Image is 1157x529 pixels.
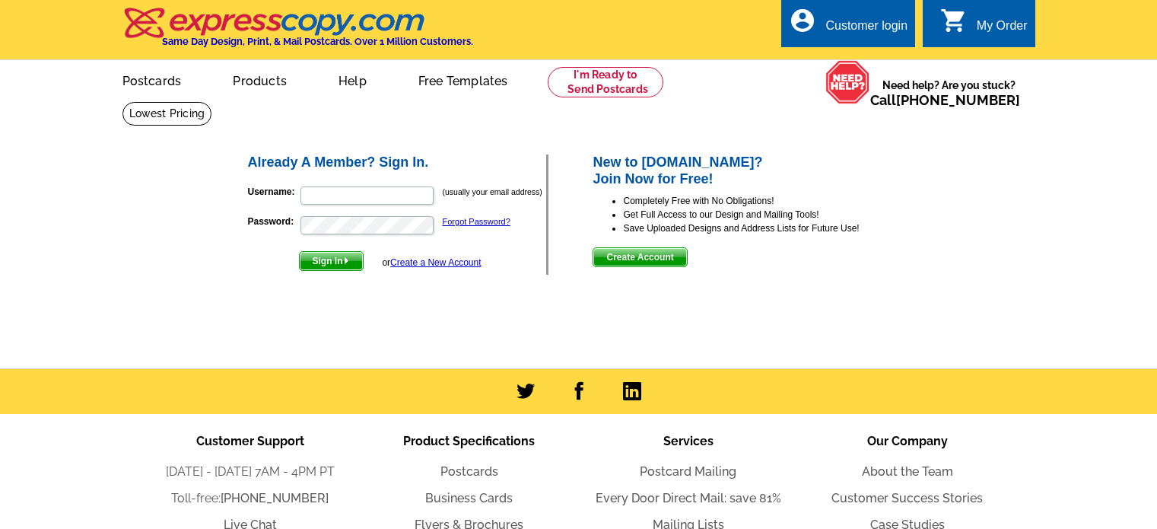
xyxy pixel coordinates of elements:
[663,434,714,448] span: Services
[443,187,542,196] small: (usually your email address)
[623,208,911,221] li: Get Full Access to our Design and Mailing Tools!
[623,221,911,235] li: Save Uploaded Designs and Address Lists for Future Use!
[789,7,816,34] i: account_circle
[640,464,736,479] a: Postcard Mailing
[221,491,329,505] a: [PHONE_NUMBER]
[390,257,481,268] a: Create a New Account
[623,194,911,208] li: Completely Free with No Obligations!
[593,247,687,267] button: Create Account
[831,491,983,505] a: Customer Success Stories
[382,256,481,269] div: or
[196,434,304,448] span: Customer Support
[314,62,391,97] a: Help
[440,464,498,479] a: Postcards
[300,252,363,270] span: Sign In
[425,491,513,505] a: Business Cards
[870,92,1020,108] span: Call
[248,215,299,228] label: Password:
[208,62,311,97] a: Products
[394,62,532,97] a: Free Templates
[596,491,781,505] a: Every Door Direct Mail: save 81%
[940,17,1028,36] a: shopping_cart My Order
[593,248,686,266] span: Create Account
[867,434,948,448] span: Our Company
[162,36,473,47] h4: Same Day Design, Print, & Mail Postcards. Over 1 Million Customers.
[98,62,206,97] a: Postcards
[248,185,299,199] label: Username:
[122,18,473,47] a: Same Day Design, Print, & Mail Postcards. Over 1 Million Customers.
[141,463,360,481] li: [DATE] - [DATE] 7AM - 4PM PT
[940,7,968,34] i: shopping_cart
[825,19,907,40] div: Customer login
[299,251,364,271] button: Sign In
[862,464,953,479] a: About the Team
[248,155,547,171] h2: Already A Member? Sign In.
[977,19,1028,40] div: My Order
[443,217,510,226] a: Forgot Password?
[896,92,1020,108] a: [PHONE_NUMBER]
[870,78,1028,108] span: Need help? Are you stuck?
[141,489,360,508] li: Toll-free:
[403,434,535,448] span: Product Specifications
[825,60,870,104] img: help
[593,155,911,187] h2: New to [DOMAIN_NAME]? Join Now for Free!
[343,257,350,264] img: button-next-arrow-white.png
[789,17,907,36] a: account_circle Customer login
